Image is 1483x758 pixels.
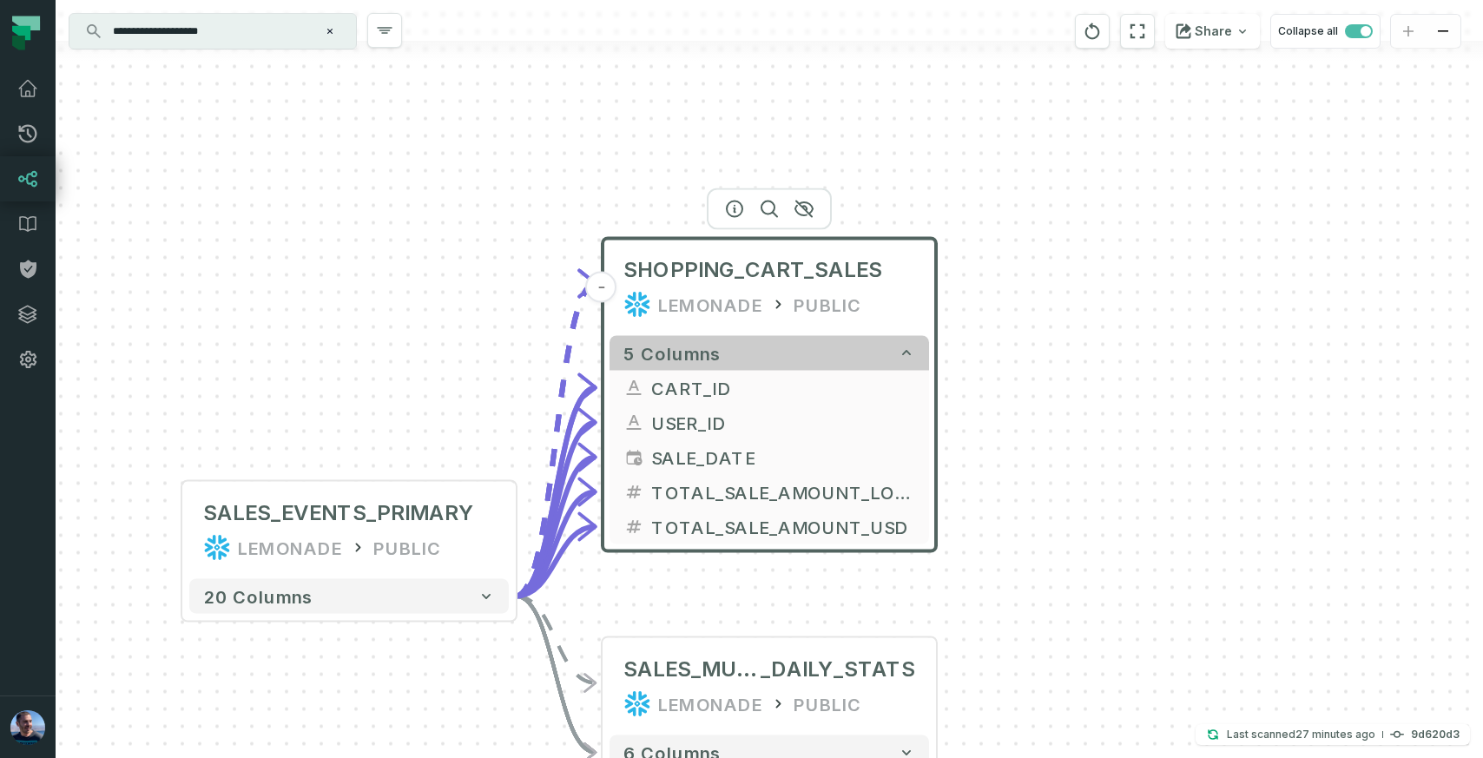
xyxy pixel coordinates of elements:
[623,256,882,284] span: SHOPPING_CART_SALES
[658,690,762,718] div: LEMONADE
[321,23,339,40] button: Clear search query
[761,656,915,683] span: _DAILY_STATS
[623,656,761,683] span: SALES_MULTIPRODUCT
[238,534,342,562] div: LEMONADE
[610,371,929,405] button: CART_ID
[516,527,596,597] g: Edge from b4a81a2d8f5e86d22a1addb982a7b142 to 5da32315c4f5e3d46762ef0c03dbc9b4
[1295,728,1375,741] relative-time: Sep 10, 2025, 10:23 AM EDT
[1196,724,1470,745] button: Last scanned[DATE] 10:23:19 AM9d620d3
[1411,729,1460,740] h4: 9d620d3
[623,517,644,537] span: float
[516,597,596,683] g: Edge from b4a81a2d8f5e86d22a1addb982a7b142 to 28cc5838c116553c29032ea971f9fc46
[610,405,929,440] button: USER_ID
[651,514,915,540] span: TOTAL_SALE_AMOUNT_USD
[610,510,929,544] button: TOTAL_SALE_AMOUNT_USD
[651,445,915,471] span: SALE_DATE
[651,479,915,505] span: TOTAL_SALE_AMOUNT_LOCAL
[586,272,617,303] button: -
[516,388,596,597] g: Edge from b4a81a2d8f5e86d22a1addb982a7b142 to 5da32315c4f5e3d46762ef0c03dbc9b4
[623,482,644,503] span: decimal
[516,423,596,597] g: Edge from b4a81a2d8f5e86d22a1addb982a7b142 to 5da32315c4f5e3d46762ef0c03dbc9b4
[623,656,915,683] div: SALES_MULTIPRODUCT_DAILY_STATS
[623,343,721,364] span: 5 columns
[203,586,313,607] span: 20 columns
[623,447,644,468] span: date
[610,475,929,510] button: TOTAL_SALE_AMOUNT_LOCAL
[651,410,915,436] span: USER_ID
[623,378,644,399] span: string
[1426,15,1460,49] button: zoom out
[1270,14,1381,49] button: Collapse all
[10,710,45,745] img: avatar of Tal Kurnas
[623,412,644,433] span: string
[1227,726,1375,743] p: Last scanned
[516,492,596,597] g: Edge from b4a81a2d8f5e86d22a1addb982a7b142 to 5da32315c4f5e3d46762ef0c03dbc9b4
[1165,14,1260,49] button: Share
[373,534,441,562] div: PUBLIC
[651,375,915,401] span: CART_ID
[203,499,474,527] div: SALES_EVENTS_PRIMARY
[610,440,929,475] button: SALE_DATE
[658,291,762,319] div: LEMONADE
[794,291,861,319] div: PUBLIC
[516,458,596,597] g: Edge from b4a81a2d8f5e86d22a1addb982a7b142 to 5da32315c4f5e3d46762ef0c03dbc9b4
[794,690,861,718] div: PUBLIC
